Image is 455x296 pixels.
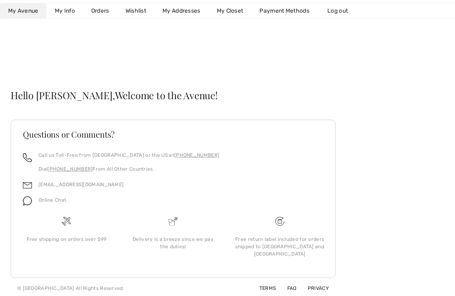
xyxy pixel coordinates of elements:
[23,181,32,190] img: email
[11,91,336,100] div: Hello [PERSON_NAME],
[17,285,123,292] div: © [GEOGRAPHIC_DATA] All Rights Reserved
[8,7,38,16] span: My Avenue
[209,4,252,19] a: My Closet
[47,167,92,172] a: [PHONE_NUMBER]
[38,182,124,188] a: [EMAIL_ADDRESS][DOMAIN_NAME]
[38,152,219,159] p: Call us Toll-Free from [GEOGRAPHIC_DATA] or the US at
[23,154,32,162] img: call
[115,91,218,100] span: Welcome to the Avenue!
[154,4,209,19] a: My Addresses
[277,286,297,292] a: FAQ
[117,4,154,19] a: Wishlist
[20,236,113,243] div: Free shipping on orders over $99
[126,236,220,251] div: Delivery is a breeze since we pay the duties!
[251,4,318,19] a: Payment Methods
[233,236,327,258] div: Free return label included for orders shipped to [GEOGRAPHIC_DATA] and [GEOGRAPHIC_DATA]
[38,166,219,173] p: Dial From All Other Countries
[319,4,364,19] a: Log out
[23,197,32,206] img: chat
[62,217,71,226] img: Free shipping on orders over $99
[23,131,323,139] h3: Questions or Comments?
[298,286,329,292] a: Privacy
[83,4,117,19] a: Orders
[169,217,178,226] img: Delivery is a breeze since we pay the duties!
[275,217,284,226] img: Free shipping on orders over $99
[47,4,83,19] a: My Info
[250,286,276,292] a: Terms
[174,153,219,158] a: [PHONE_NUMBER]
[38,198,66,203] span: Online Chat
